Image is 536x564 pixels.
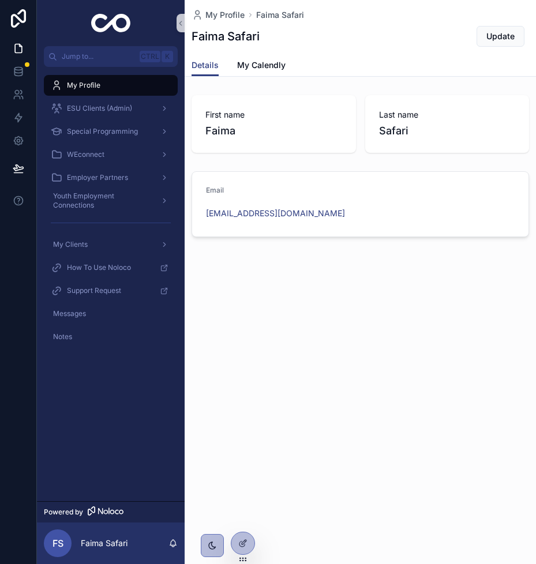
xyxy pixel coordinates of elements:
[44,75,178,96] a: My Profile
[163,52,172,61] span: K
[256,9,304,21] a: Faima Safari
[192,55,219,77] a: Details
[379,109,516,121] span: Last name
[44,121,178,142] a: Special Programming
[53,332,72,341] span: Notes
[486,31,515,42] span: Update
[67,286,121,295] span: Support Request
[44,190,178,211] a: Youth Employment Connections
[53,191,151,210] span: Youth Employment Connections
[67,104,132,113] span: ESU Clients (Admin)
[37,501,185,522] a: Powered by
[379,123,516,139] span: Safari
[67,81,100,90] span: My Profile
[44,46,178,67] button: Jump to...CtrlK
[237,59,286,71] span: My Calendly
[67,173,128,182] span: Employer Partners
[192,28,260,44] h1: Faima Safari
[91,14,131,32] img: App logo
[477,26,524,47] button: Update
[205,9,245,21] span: My Profile
[62,52,135,61] span: Jump to...
[53,309,86,318] span: Messages
[37,67,185,362] div: scrollable content
[44,98,178,119] a: ESU Clients (Admin)
[67,150,104,159] span: WEconnect
[44,144,178,165] a: WEconnect
[205,123,342,139] span: Faima
[81,537,128,549] p: Faima Safari
[67,263,131,272] span: How To Use Noloco
[44,303,178,324] a: Messages
[192,59,219,71] span: Details
[206,186,224,194] span: Email
[44,326,178,347] a: Notes
[237,55,286,78] a: My Calendly
[140,51,160,62] span: Ctrl
[44,167,178,188] a: Employer Partners
[44,234,178,255] a: My Clients
[44,257,178,278] a: How To Use Noloco
[206,208,345,219] a: [EMAIL_ADDRESS][DOMAIN_NAME]
[67,127,138,136] span: Special Programming
[192,9,245,21] a: My Profile
[44,280,178,301] a: Support Request
[44,507,83,517] span: Powered by
[53,536,63,550] span: FS
[205,109,342,121] span: First name
[53,240,88,249] span: My Clients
